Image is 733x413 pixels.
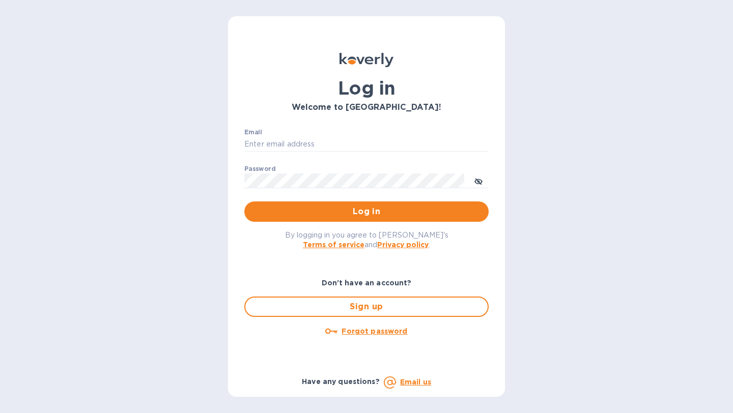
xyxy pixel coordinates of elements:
[244,129,262,135] label: Email
[302,377,380,386] b: Have any questions?
[244,297,489,317] button: Sign up
[244,201,489,222] button: Log in
[377,241,429,249] a: Privacy policy
[244,77,489,99] h1: Log in
[253,301,480,313] span: Sign up
[303,241,364,249] a: Terms of service
[285,231,448,249] span: By logging in you agree to [PERSON_NAME]'s and .
[342,327,407,335] u: Forgot password
[244,137,489,152] input: Enter email address
[244,103,489,112] h3: Welcome to [GEOGRAPHIC_DATA]!
[468,170,489,191] button: toggle password visibility
[322,279,412,287] b: Don't have an account?
[252,205,481,218] span: Log in
[340,53,393,67] img: Koverly
[244,166,275,172] label: Password
[400,378,431,386] a: Email us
